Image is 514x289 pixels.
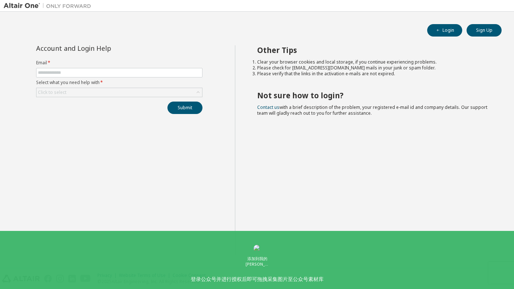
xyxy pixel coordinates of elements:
[36,60,202,66] label: Email
[36,88,202,97] div: Click to select
[257,104,487,116] span: with a brief description of the problem, your registered e-mail id and company details. Our suppo...
[257,65,488,71] li: Please check for [EMAIL_ADDRESS][DOMAIN_NAME] mails in your junk or spam folder.
[257,59,488,65] li: Clear your browser cookies and local storage, if you continue experiencing problems.
[4,2,95,9] img: Altair One
[257,91,488,100] h2: Not sure how to login?
[257,104,279,110] a: Contact us
[257,45,488,55] h2: Other Tips
[427,24,462,37] button: Login
[36,45,169,51] div: Account and Login Help
[167,102,202,114] button: Submit
[36,80,202,85] label: Select what you need help with
[467,24,502,37] button: Sign Up
[38,90,66,95] div: Click to select
[257,71,488,77] li: Please verify that the links in the activation e-mails are not expired.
